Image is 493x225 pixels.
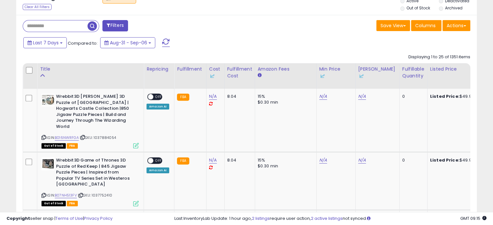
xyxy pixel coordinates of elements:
button: Aug-31 - Sep-06 [100,37,155,48]
b: Listed Price: [430,93,460,99]
div: Clear All Filters [23,4,52,10]
div: 0 [402,94,422,99]
div: ASIN: [41,94,139,148]
div: Some or all of the values in this column are provided from Inventory Lab. [209,73,222,79]
a: N/A [209,93,217,100]
b: Wrebbit3D [PERSON_NAME] 3D Puzzle of [GEOGRAPHIC_DATA] | Hogwarts Castle Collection |850 Jigsaw P... [56,94,135,131]
div: Displaying 1 to 25 of 1351 items [408,54,470,60]
div: $0.30 min [258,99,311,105]
span: 2025-09-14 09:15 GMT [460,215,487,221]
div: Some or all of the values in this column are provided from Inventory Lab. [319,73,353,79]
span: FBA [67,201,78,206]
b: Wrebbit3D Game of Thrones 3D Puzzle of Red Keep | 845 Jigsaw Puzzle Pieces | Inspired from Popula... [56,157,135,189]
small: FBA [177,94,189,101]
a: N/A [358,157,366,163]
button: Actions [442,20,470,31]
a: N/A [319,157,327,163]
img: InventoryLab Logo [358,73,365,79]
span: Aug-31 - Sep-06 [110,39,147,46]
div: ASIN: [41,157,139,205]
div: seller snap | | [6,216,112,222]
button: Save View [376,20,410,31]
span: All listings that are currently out of stock and unavailable for purchase on Amazon [41,201,66,206]
div: $49.95 [430,94,484,99]
button: Columns [411,20,441,31]
img: 51scZXWb75L._SL40_.jpg [41,157,54,170]
div: $49.95 [430,157,484,163]
div: 8.04 [227,157,250,163]
div: 0 [402,157,422,163]
div: Min Price [319,66,353,79]
a: N/A [358,93,366,100]
span: OFF [153,94,164,100]
span: | SKU: 1037752410 [78,193,112,198]
div: Title [40,66,141,73]
b: Listed Price: [430,157,460,163]
label: Out of Stock [406,5,430,11]
div: Repricing [147,66,171,73]
span: Columns [415,22,436,29]
label: Archived [445,5,462,11]
div: Some or all of the values in this column are provided from Inventory Lab. [358,73,397,79]
span: Last 7 Days [33,39,59,46]
button: Filters [102,20,128,31]
a: 2 active listings [311,215,343,221]
div: 15% [258,157,311,163]
div: Amazon AI [147,167,169,173]
a: B07NH513FV [55,193,77,198]
a: B016NWRFGA [55,135,79,141]
div: 8.04 [227,94,250,99]
a: Terms of Use [55,215,83,221]
strong: Copyright [6,215,30,221]
span: | SKU: 1037884054 [80,135,116,140]
span: Compared to: [68,40,98,46]
span: All listings that are currently out of stock and unavailable for purchase on Amazon [41,143,66,149]
img: InventoryLab Logo [319,73,326,79]
div: Cost [209,66,222,79]
div: Fulfillable Quantity [402,66,425,79]
a: N/A [209,157,217,163]
div: Amazon AI [147,104,169,109]
div: Fulfillment Cost [227,66,252,79]
div: Fulfillment [177,66,203,73]
div: 15% [258,94,311,99]
small: FBA [177,157,189,164]
a: 2 listings [252,215,270,221]
div: $0.30 min [258,163,311,169]
button: Last 7 Days [23,37,67,48]
img: InventoryLab Logo [209,73,216,79]
span: FBA [67,143,78,149]
div: [PERSON_NAME] [358,66,397,79]
img: 51m2spOFZoL._SL40_.jpg [41,94,54,107]
div: Listed Price [430,66,486,73]
a: N/A [319,93,327,100]
div: Last InventoryLab Update: 1 hour ago, require user action, not synced. [174,216,487,222]
small: Amazon Fees. [258,73,262,78]
div: Amazon Fees [258,66,314,73]
a: Privacy Policy [84,215,112,221]
span: OFF [153,158,164,163]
